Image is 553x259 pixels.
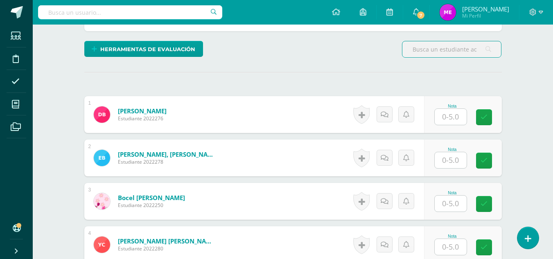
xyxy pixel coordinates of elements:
[416,11,425,20] span: 7
[118,245,216,252] span: Estudiante 2022280
[434,147,470,152] div: Nota
[118,237,216,245] a: [PERSON_NAME] [PERSON_NAME]
[118,158,216,165] span: Estudiante 2022278
[462,5,509,13] span: [PERSON_NAME]
[94,150,110,166] img: 0ed109ca12d1264537df69ef7edd7325.png
[435,196,467,212] input: 0-5.0
[38,5,222,19] input: Busca un usuario...
[118,202,185,209] span: Estudiante 2022250
[434,104,470,108] div: Nota
[435,152,467,168] input: 0-5.0
[94,236,110,253] img: 82a2b7d60cafa6fa81a1490f531d58b6.png
[94,193,110,209] img: ff22b277d8d25d325d9afcb71e8658f2.png
[100,42,195,57] span: Herramientas de evaluación
[435,109,467,125] input: 0-5.0
[118,194,185,202] a: Bocel [PERSON_NAME]
[462,12,509,19] span: Mi Perfil
[94,106,110,123] img: 19c3fd28bc68a3ecd6e2ee5cfbd7fe0e.png
[434,234,470,239] div: Nota
[440,4,456,20] img: f0e654219e4525b0f5d703f555697591.png
[435,239,467,255] input: 0-5.0
[118,115,167,122] span: Estudiante 2022276
[402,41,501,57] input: Busca un estudiante aquí...
[118,107,167,115] a: [PERSON_NAME]
[118,150,216,158] a: [PERSON_NAME], [PERSON_NAME]
[84,41,203,57] a: Herramientas de evaluación
[434,191,470,195] div: Nota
